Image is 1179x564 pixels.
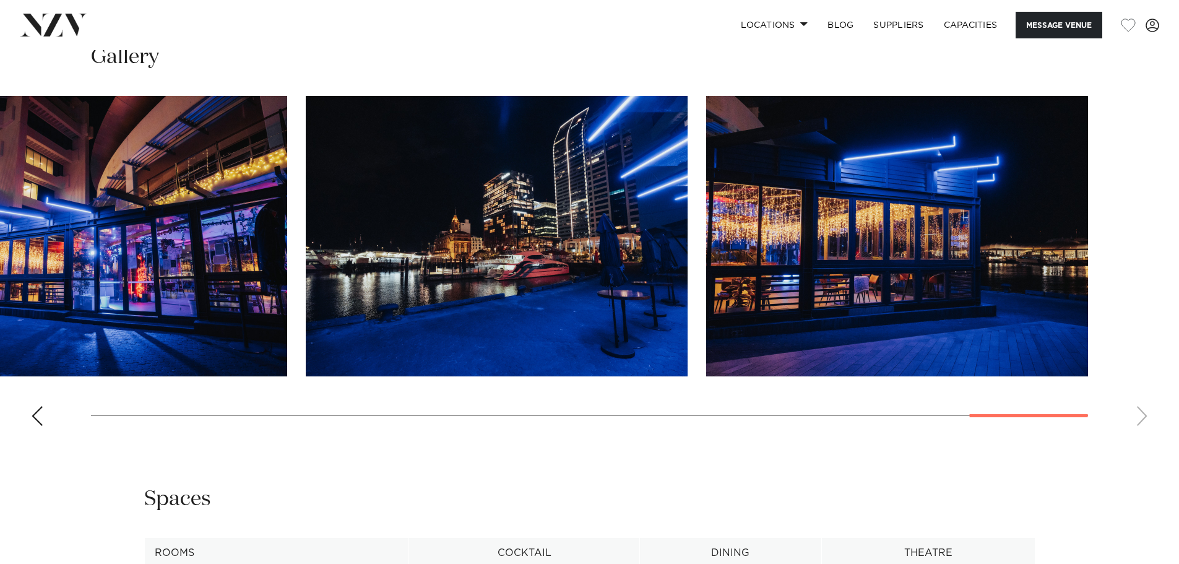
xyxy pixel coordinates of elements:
swiper-slide: 20 / 21 [306,96,688,376]
h2: Gallery [91,43,159,71]
button: Message Venue [1016,12,1102,38]
a: Capacities [934,12,1008,38]
h2: Spaces [144,485,211,513]
a: Locations [731,12,818,38]
a: BLOG [818,12,863,38]
img: nzv-logo.png [20,14,87,36]
a: SUPPLIERS [863,12,933,38]
swiper-slide: 21 / 21 [706,96,1088,376]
